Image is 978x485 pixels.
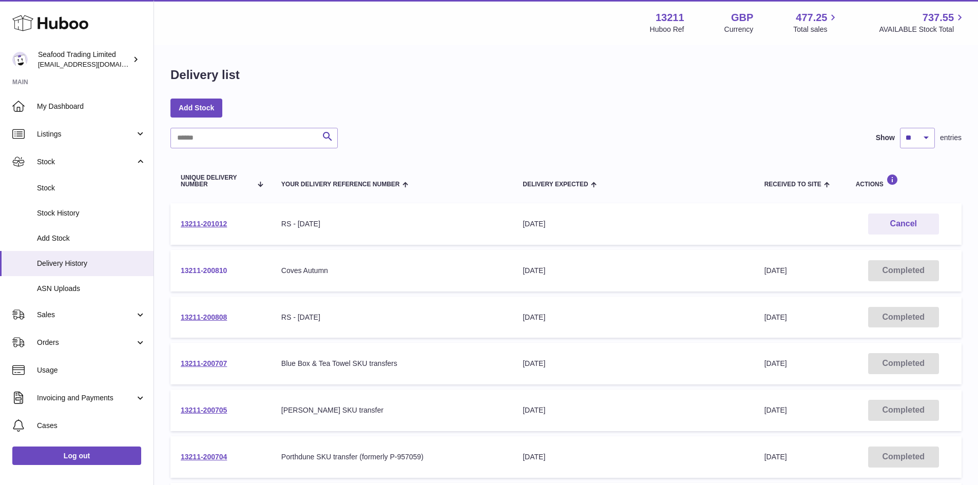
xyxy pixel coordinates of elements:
[796,11,827,25] span: 477.25
[764,406,787,414] span: [DATE]
[37,208,146,218] span: Stock History
[724,25,754,34] div: Currency
[37,183,146,193] span: Stock
[523,219,743,229] div: [DATE]
[37,421,146,431] span: Cases
[523,452,743,462] div: [DATE]
[281,405,502,415] div: [PERSON_NAME] SKU transfer
[181,406,227,414] a: 13211-200705
[764,359,787,367] span: [DATE]
[764,266,787,275] span: [DATE]
[856,174,951,188] div: Actions
[281,359,502,368] div: Blue Box & Tea Towel SKU transfers
[37,310,135,320] span: Sales
[868,214,939,235] button: Cancel
[170,99,222,117] a: Add Stock
[181,359,227,367] a: 13211-200707
[12,447,141,465] a: Log out
[876,133,895,143] label: Show
[793,11,839,34] a: 477.25 Total sales
[940,133,962,143] span: entries
[281,452,502,462] div: Porthdune SKU transfer (formerly P-957059)
[12,52,28,67] img: online@rickstein.com
[37,259,146,268] span: Delivery History
[181,453,227,461] a: 13211-200704
[37,365,146,375] span: Usage
[37,129,135,139] span: Listings
[37,284,146,294] span: ASN Uploads
[181,220,227,228] a: 13211-201012
[764,181,821,188] span: Received to Site
[523,313,743,322] div: [DATE]
[37,393,135,403] span: Invoicing and Payments
[181,266,227,275] a: 13211-200810
[38,60,151,68] span: [EMAIL_ADDRESS][DOMAIN_NAME]
[281,266,502,276] div: Coves Autumn
[879,25,966,34] span: AVAILABLE Stock Total
[523,181,588,188] span: Delivery Expected
[764,313,787,321] span: [DATE]
[731,11,753,25] strong: GBP
[181,174,252,188] span: Unique Delivery Number
[37,102,146,111] span: My Dashboard
[38,50,130,69] div: Seafood Trading Limited
[879,11,966,34] a: 737.55 AVAILABLE Stock Total
[523,266,743,276] div: [DATE]
[523,405,743,415] div: [DATE]
[170,67,240,83] h1: Delivery list
[793,25,839,34] span: Total sales
[37,234,146,243] span: Add Stock
[764,453,787,461] span: [DATE]
[523,359,743,368] div: [DATE]
[281,219,502,229] div: RS - [DATE]
[281,313,502,322] div: RS - [DATE]
[656,11,684,25] strong: 13211
[37,157,135,167] span: Stock
[923,11,954,25] span: 737.55
[281,181,400,188] span: Your Delivery Reference Number
[37,338,135,347] span: Orders
[650,25,684,34] div: Huboo Ref
[181,313,227,321] a: 13211-200808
